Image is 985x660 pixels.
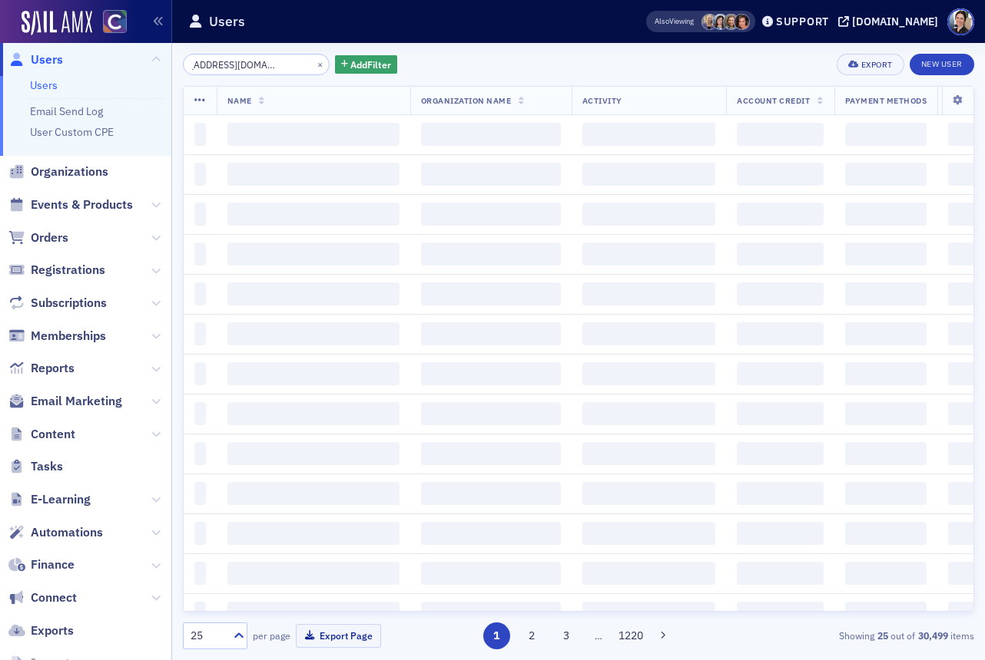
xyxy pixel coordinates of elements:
span: ‌ [845,602,927,625]
a: E-Learning [8,491,91,508]
span: ‌ [227,562,400,585]
span: ‌ [582,602,716,625]
button: Export Page [296,624,381,648]
span: ‌ [421,402,561,425]
span: ‌ [421,362,561,385]
span: ‌ [582,562,716,585]
span: ‌ [845,123,927,146]
div: Also [655,16,669,26]
span: ‌ [227,123,400,146]
span: ‌ [845,442,927,465]
span: ‌ [194,562,206,585]
span: Orders [31,229,68,246]
span: ‌ [227,163,400,186]
span: ‌ [845,322,927,345]
span: Lindsay Moore [723,14,739,30]
a: Users [30,78,58,92]
span: ‌ [421,562,561,585]
span: ‌ [194,442,206,465]
a: Email Send Log [30,104,103,118]
button: 3 [553,622,580,649]
span: ‌ [845,163,927,186]
a: Subscriptions [8,295,107,312]
label: per page [253,629,290,642]
span: ‌ [845,282,927,305]
span: ‌ [227,243,400,266]
span: ‌ [737,123,823,146]
span: Exports [31,622,74,639]
button: 2 [518,622,545,649]
span: Viewing [655,16,694,27]
a: Events & Products [8,196,133,213]
span: ‌ [582,243,716,266]
span: ‌ [421,322,561,345]
span: ‌ [227,322,400,345]
span: ‌ [737,562,823,585]
span: ‌ [421,123,561,146]
h1: Users [209,12,245,31]
span: ‌ [227,482,400,505]
span: ‌ [582,203,716,226]
a: Finance [8,556,75,573]
a: Registrations [8,262,105,279]
span: ‌ [227,602,400,625]
div: Support [776,15,829,28]
span: ‌ [582,482,716,505]
span: ‌ [845,362,927,385]
span: Content [31,426,75,443]
a: User Custom CPE [30,125,114,139]
a: View Homepage [92,10,127,36]
button: AddFilter [335,55,398,74]
div: Export [861,61,893,69]
span: ‌ [421,602,561,625]
a: Content [8,426,75,443]
span: ‌ [194,602,206,625]
span: ‌ [582,402,716,425]
span: Memberships [31,328,106,345]
a: SailAMX [22,11,92,35]
span: ‌ [421,203,561,226]
input: Search… [183,54,330,75]
a: Memberships [8,328,106,345]
span: Organizations [31,163,108,180]
span: ‌ [421,243,561,266]
div: Showing out of items [721,629,974,642]
span: Reports [31,360,75,377]
a: Email Marketing [8,393,122,410]
span: ‌ [737,203,823,226]
span: Subscriptions [31,295,107,312]
a: Organizations [8,163,108,180]
span: ‌ [737,243,823,266]
span: ‌ [194,322,206,345]
span: Katie Foo [734,14,750,30]
span: ‌ [421,522,561,545]
a: Users [8,51,63,68]
a: Orders [8,229,68,246]
span: ‌ [845,203,927,226]
span: ‌ [737,163,823,186]
span: Organization Name [421,95,512,106]
button: 1220 [618,622,645,649]
span: Add Filter [350,58,391,71]
a: Automations [8,524,103,541]
span: ‌ [227,402,400,425]
span: Users [31,51,63,68]
button: Export [837,54,904,75]
span: ‌ [194,243,206,266]
span: ‌ [737,602,823,625]
span: ‌ [582,522,716,545]
span: ‌ [845,243,927,266]
span: ‌ [227,362,400,385]
span: Email Marketing [31,393,122,410]
div: [DOMAIN_NAME] [852,15,938,28]
span: Account Credit [737,95,810,106]
span: ‌ [194,282,206,305]
span: Stacy Svendsen [712,14,728,30]
span: ‌ [582,442,716,465]
span: Automations [31,524,103,541]
span: ‌ [737,362,823,385]
span: ‌ [737,442,823,465]
span: Tasks [31,458,63,475]
span: ‌ [421,163,561,186]
span: ‌ [227,282,400,305]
